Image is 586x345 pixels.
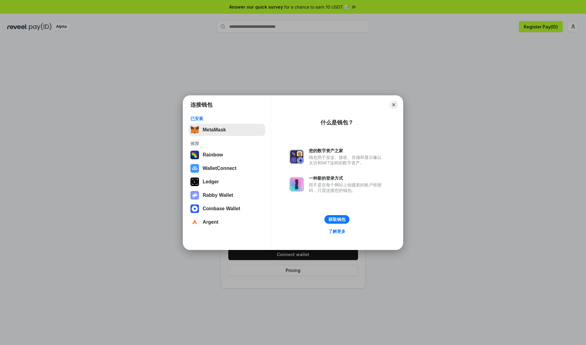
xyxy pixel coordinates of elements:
[309,155,385,166] div: 钱包用于发送、接收、存储和显示像以太坊和NFT这样的数字资产。
[190,164,199,173] img: svg+xml,%3Csvg%20width%3D%2228%22%20height%3D%2228%22%20viewBox%3D%220%200%2028%2028%22%20fill%3D...
[189,149,265,161] button: Rainbow
[203,206,240,211] div: Coinbase Wallet
[189,162,265,174] button: WalletConnect
[190,126,199,134] img: svg+xml,%3Csvg%20fill%3D%22none%22%20height%3D%2233%22%20viewBox%3D%220%200%2035%2033%22%20width%...
[289,149,304,164] img: svg+xml,%3Csvg%20xmlns%3D%22http%3A%2F%2Fwww.w3.org%2F2000%2Fsvg%22%20fill%3D%22none%22%20viewBox...
[203,219,219,225] div: Argent
[190,218,199,226] img: svg+xml,%3Csvg%20width%3D%2228%22%20height%3D%2228%22%20viewBox%3D%220%200%2028%2028%22%20fill%3D...
[325,227,349,235] a: 了解更多
[190,178,199,186] img: svg+xml,%3Csvg%20xmlns%3D%22http%3A%2F%2Fwww.w3.org%2F2000%2Fsvg%22%20width%3D%2228%22%20height%3...
[203,193,233,198] div: Rabby Wallet
[190,151,199,159] img: svg+xml,%3Csvg%20width%3D%22120%22%20height%3D%22120%22%20viewBox%3D%220%200%20120%20120%22%20fil...
[190,204,199,213] img: svg+xml,%3Csvg%20width%3D%2228%22%20height%3D%2228%22%20viewBox%3D%220%200%2028%2028%22%20fill%3D...
[190,101,212,108] h1: 连接钱包
[309,148,385,153] div: 您的数字资产之家
[203,127,226,133] div: MetaMask
[189,203,265,215] button: Coinbase Wallet
[190,141,263,146] div: 推荐
[190,116,263,121] div: 已安装
[190,191,199,200] img: svg+xml,%3Csvg%20xmlns%3D%22http%3A%2F%2Fwww.w3.org%2F2000%2Fsvg%22%20fill%3D%22none%22%20viewBox...
[189,189,265,201] button: Rabby Wallet
[324,215,349,224] button: 获取钱包
[189,216,265,228] button: Argent
[328,229,345,234] div: 了解更多
[389,101,398,109] button: Close
[309,175,385,181] div: 一种新的登录方式
[289,177,304,192] img: svg+xml,%3Csvg%20xmlns%3D%22http%3A%2F%2Fwww.w3.org%2F2000%2Fsvg%22%20fill%3D%22none%22%20viewBox...
[203,152,223,158] div: Rainbow
[309,182,385,193] div: 而不是在每个网站上创建新的账户和密码，只需连接您的钱包。
[189,124,265,136] button: MetaMask
[203,166,237,171] div: WalletConnect
[320,119,353,126] div: 什么是钱包？
[189,176,265,188] button: Ledger
[203,179,219,185] div: Ledger
[328,217,345,222] div: 获取钱包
